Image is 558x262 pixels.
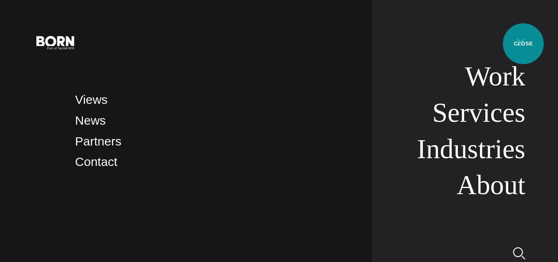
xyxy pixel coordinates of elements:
a: News [75,114,106,127]
a: Partners [75,134,121,148]
a: Services [432,97,525,128]
img: Search [513,247,525,260]
a: Views [75,93,107,106]
a: Work [465,61,525,92]
a: About [457,170,525,200]
a: Contact [75,155,117,168]
button: Open [511,34,530,51]
a: Industries [417,134,525,164]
